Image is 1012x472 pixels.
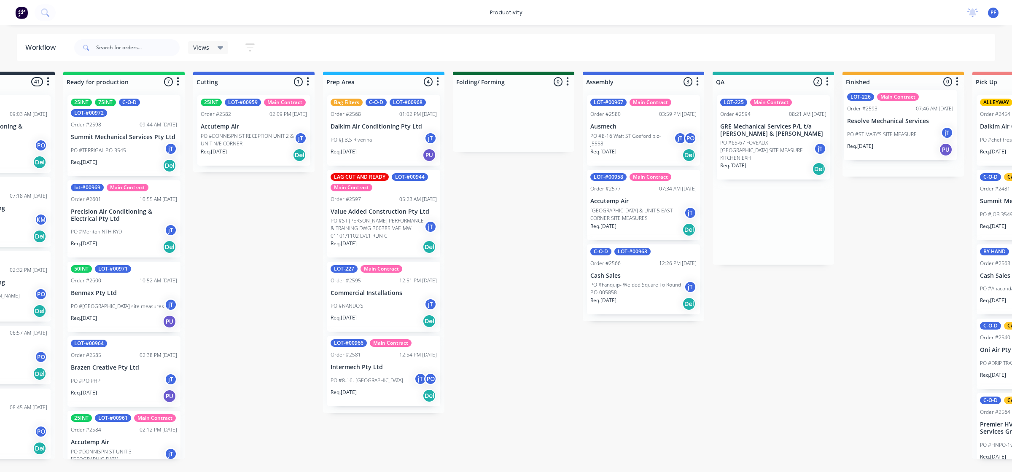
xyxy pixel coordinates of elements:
[96,39,180,56] input: Search for orders...
[15,6,28,19] img: Factory
[990,9,996,16] span: PF
[193,43,209,52] span: Views
[25,43,60,53] div: Workflow
[486,6,527,19] div: productivity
